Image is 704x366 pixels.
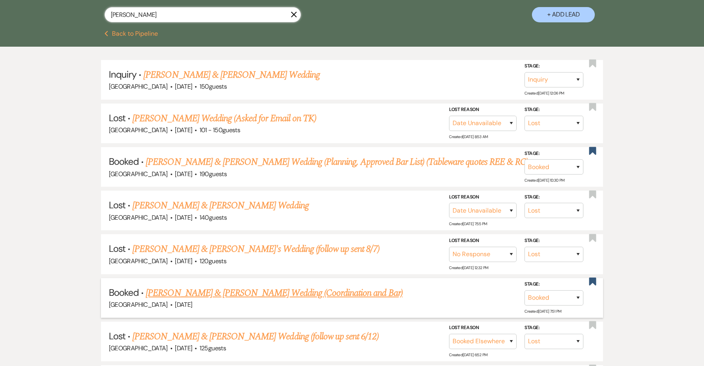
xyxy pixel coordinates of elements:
[109,286,139,299] span: Booked
[200,344,226,352] span: 125 guests
[175,82,192,91] span: [DATE]
[524,193,583,202] label: Stage:
[109,82,168,91] span: [GEOGRAPHIC_DATA]
[143,68,319,82] a: [PERSON_NAME] & [PERSON_NAME] Wedding
[132,242,379,256] a: [PERSON_NAME] & [PERSON_NAME]'s Wedding (follow up sent 8/7)
[109,242,125,255] span: Lost
[524,149,583,158] label: Stage:
[449,221,487,226] span: Created: [DATE] 7:55 PM
[109,330,125,342] span: Lost
[449,106,517,114] label: Lost Reason
[524,237,583,245] label: Stage:
[449,324,517,332] label: Lost Reason
[109,155,139,168] span: Booked
[175,344,192,352] span: [DATE]
[109,170,168,178] span: [GEOGRAPHIC_DATA]
[104,31,158,37] button: Back to Pipeline
[200,82,227,91] span: 150 guests
[175,170,192,178] span: [DATE]
[200,257,226,265] span: 120 guests
[532,7,595,22] button: + Add Lead
[449,237,517,245] label: Lost Reason
[200,170,227,178] span: 190 guests
[132,111,316,126] a: [PERSON_NAME] Wedding (Asked for Email on TK)
[524,309,561,314] span: Created: [DATE] 7:51 PM
[524,106,583,114] label: Stage:
[146,286,402,300] a: [PERSON_NAME] & [PERSON_NAME] Wedding (Coordination and Bar)
[524,280,583,289] label: Stage:
[109,300,168,309] span: [GEOGRAPHIC_DATA]
[109,199,125,211] span: Lost
[524,324,583,332] label: Stage:
[132,198,308,213] a: [PERSON_NAME] & [PERSON_NAME] Wedding
[524,62,583,71] label: Stage:
[109,68,136,80] span: Inquiry
[175,213,192,222] span: [DATE]
[104,7,301,22] input: Search by name, event date, email address or phone number
[449,134,488,139] span: Created: [DATE] 8:53 AM
[449,265,488,270] span: Created: [DATE] 12:32 PM
[175,126,192,134] span: [DATE]
[109,344,168,352] span: [GEOGRAPHIC_DATA]
[175,257,192,265] span: [DATE]
[109,112,125,124] span: Lost
[175,300,192,309] span: [DATE]
[109,213,168,222] span: [GEOGRAPHIC_DATA]
[524,178,564,183] span: Created: [DATE] 10:30 PM
[200,126,240,134] span: 101 - 150 guests
[109,257,168,265] span: [GEOGRAPHIC_DATA]
[146,155,528,169] a: [PERSON_NAME] & [PERSON_NAME] Wedding (Planning, Approved Bar List) (Tableware quotes REE & RC)
[132,330,378,344] a: [PERSON_NAME] & [PERSON_NAME] Wedding (follow up sent 6/12)
[524,91,564,96] span: Created: [DATE] 12:06 PM
[449,193,517,202] label: Lost Reason
[200,213,227,222] span: 140 guests
[449,352,487,357] span: Created: [DATE] 6:52 PM
[109,126,168,134] span: [GEOGRAPHIC_DATA]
